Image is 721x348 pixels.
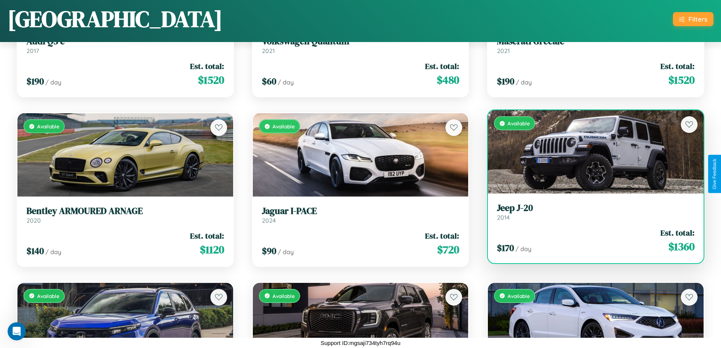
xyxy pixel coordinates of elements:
h3: Jeep J-20 [497,203,695,214]
span: Available [37,293,59,299]
span: $ 190 [497,75,514,87]
span: Available [508,120,530,126]
span: / day [45,248,61,256]
span: $ 60 [262,75,276,87]
span: / day [515,245,531,253]
span: $ 90 [262,245,276,257]
span: / day [278,78,294,86]
span: / day [516,78,532,86]
a: Jaguar I-PACE2024 [262,206,459,224]
h3: Bentley ARMOURED ARNAGE [26,206,224,217]
button: Filters [673,12,713,26]
div: Give Feedback [712,159,717,189]
span: Est. total: [425,230,459,241]
h1: [GEOGRAPHIC_DATA] [8,3,223,34]
span: $ 1520 [668,72,695,87]
iframe: Intercom live chat [8,322,26,340]
span: $ 1520 [198,72,224,87]
a: Jeep J-202014 [497,203,695,221]
a: Volkswagen Quantum2021 [262,36,459,55]
span: / day [278,248,294,256]
span: Est. total: [660,227,695,238]
span: 2021 [497,47,510,55]
h3: Jaguar I-PACE [262,206,459,217]
span: $ 170 [497,242,514,254]
span: Available [273,293,295,299]
span: 2021 [262,47,275,55]
span: 2017 [26,47,39,55]
span: 2014 [497,214,510,221]
span: $ 190 [26,75,44,87]
span: Available [37,123,59,130]
span: Est. total: [190,230,224,241]
span: $ 1120 [200,242,224,257]
span: Available [273,123,295,130]
span: Available [508,293,530,299]
span: 2024 [262,217,276,224]
span: 2020 [26,217,41,224]
a: Audi Q5 e2017 [26,36,224,55]
div: Filters [688,15,707,23]
span: Est. total: [190,61,224,72]
span: $ 1360 [668,239,695,254]
span: $ 140 [26,245,44,257]
span: Est. total: [425,61,459,72]
a: Maserati Grecale2021 [497,36,695,55]
span: Est. total: [660,61,695,72]
span: $ 480 [437,72,459,87]
a: Bentley ARMOURED ARNAGE2020 [26,206,224,224]
p: Support ID: mgsaji734tyh7rq94u [321,338,400,348]
span: $ 720 [437,242,459,257]
span: / day [45,78,61,86]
